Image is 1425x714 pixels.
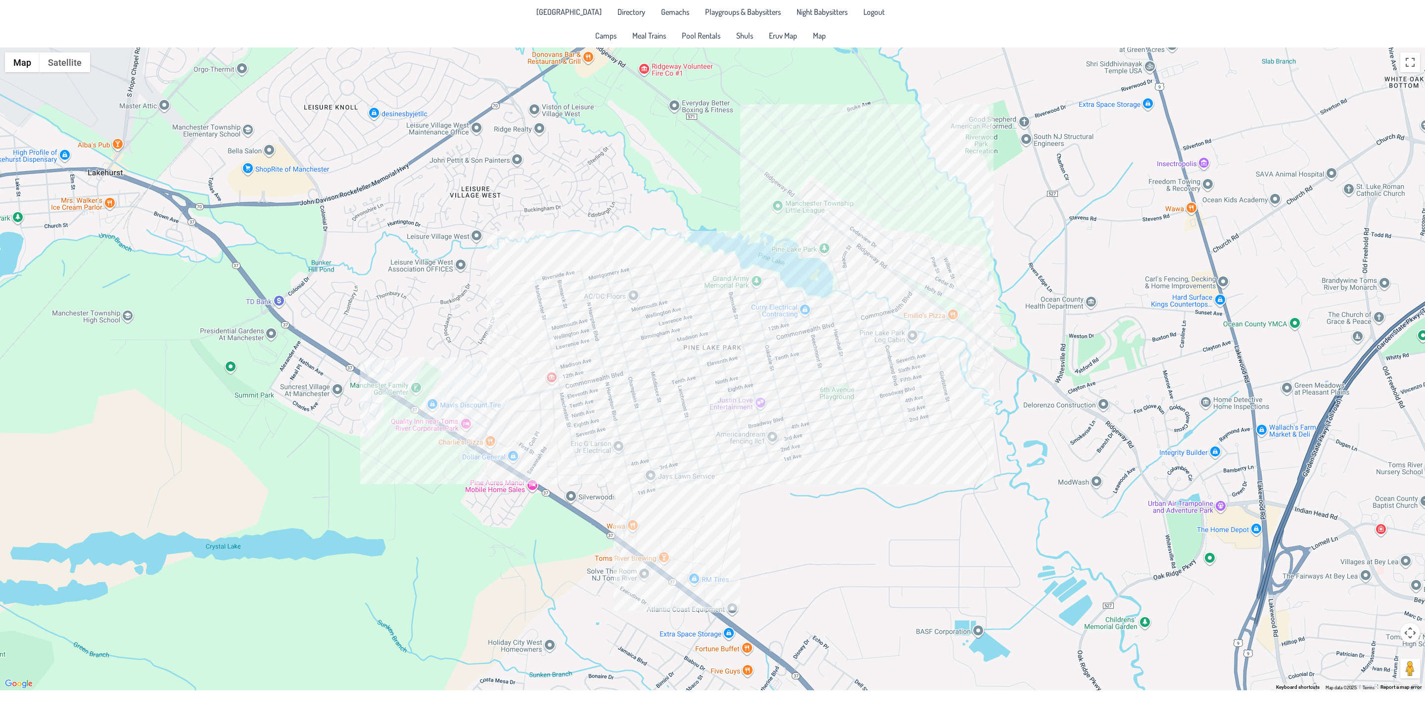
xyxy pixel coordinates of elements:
[857,4,891,20] li: Logout
[536,8,602,16] span: [GEOGRAPHIC_DATA]
[2,677,35,690] img: Google
[705,8,781,16] span: Playgroups & Babysitters
[1326,684,1357,690] span: Map data ©2025
[626,28,672,44] a: Meal Trains
[769,32,797,40] span: Eruv Map
[813,32,826,40] span: Map
[1400,659,1420,678] button: Drag Pegman onto the map to open Street View
[736,32,753,40] span: Shuls
[730,28,759,44] a: Shuls
[699,4,787,20] a: Playgroups & Babysitters
[1363,684,1375,690] a: Terms
[530,4,608,20] li: Pine Lake Park
[2,677,35,690] a: Open this area in Google Maps (opens a new window)
[863,8,885,16] span: Logout
[1400,52,1420,72] button: Toggle fullscreen view
[655,4,695,20] a: Gemachs
[676,28,726,44] a: Pool Rentals
[617,8,645,16] span: Directory
[589,28,622,44] a: Camps
[797,8,848,16] span: Night Babysitters
[791,4,854,20] a: Night Babysitters
[1276,684,1320,691] button: Keyboard shortcuts
[40,52,90,72] button: Show satellite imagery
[763,28,803,44] a: Eruv Map
[595,32,617,40] span: Camps
[612,4,651,20] a: Directory
[530,4,608,20] a: [GEOGRAPHIC_DATA]
[682,32,720,40] span: Pool Rentals
[632,32,666,40] span: Meal Trains
[1380,684,1422,690] a: Report a map error
[1400,623,1420,643] button: Map camera controls
[5,52,40,72] button: Show street map
[807,28,832,44] a: Map
[661,8,689,16] span: Gemachs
